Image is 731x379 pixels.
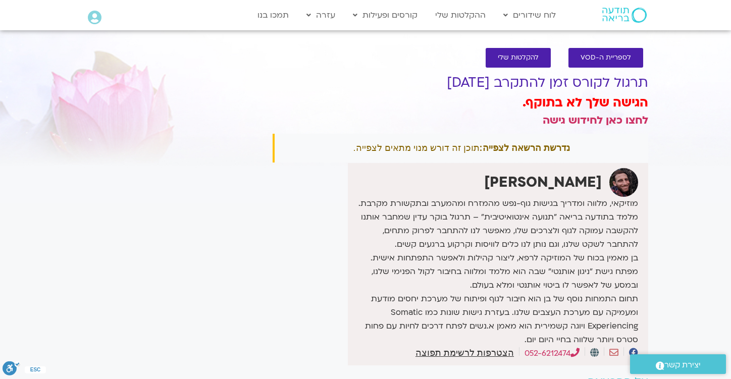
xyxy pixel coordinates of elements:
span: להקלטות שלי [498,54,539,62]
a: תמכו בנו [252,6,294,25]
a: 052-6212474 [525,348,580,359]
p: תחום התמחות נוסף של בן הוא חיבור לגוף ופיתוח של מערכת יחסים מודעת ומעמיקה עם מערכת העצבים שלנו. ב... [350,292,638,347]
img: תודעה בריאה [602,8,647,23]
a: לוח שידורים [498,6,561,25]
img: בן קמינסקי [609,168,638,197]
strong: [PERSON_NAME] [484,173,602,192]
a: עזרה [301,6,340,25]
p: בן מאמין בכוח של המוזיקה לרפא, ליצור קהילות ולאפשר התפתחות אישית. מפתח גישת ״ניגון אותנטי״ שבה הו... [350,251,638,292]
span: לספריית ה-VOD [581,54,631,62]
strong: נדרשת הרשאה לצפייה: [480,143,570,153]
a: לספריית ה-VOD [568,48,643,68]
a: ההקלטות שלי [430,6,491,25]
a: להקלטות שלי [486,48,551,68]
div: תוכן זה דורש מנוי מתאים לצפייה. [273,134,648,163]
a: הצטרפות לרשימת תפוצה [415,348,514,357]
a: לחצו כאן לחידוש גישה [543,113,648,128]
h3: הגישה שלך לא בתוקף. [273,94,648,112]
span: יצירת קשר [664,358,701,372]
h1: תרגול לקורס זמן להתקרב [DATE] [273,75,648,90]
p: מוזיקאי, מלווה ומדריך בגישות גוף-נפש מהמזרח ומהמערב ובתקשורת מקרבת. מלמד בתודעה בריאה ״תנועה אינט... [350,197,638,251]
a: קורסים ופעילות [348,6,423,25]
a: יצירת קשר [630,354,726,374]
